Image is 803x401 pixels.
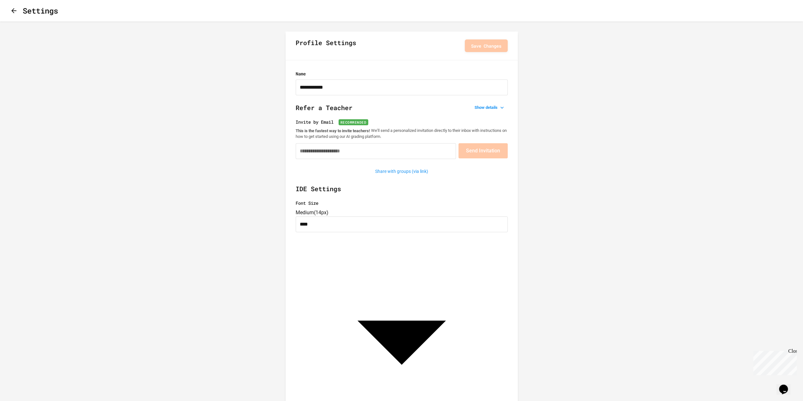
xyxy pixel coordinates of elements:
h1: Settings [23,5,58,16]
button: Share with groups (via link) [372,167,431,176]
p: We'll send a personalized invitation directly to their inbox with instructions on how to get star... [296,128,508,139]
iframe: chat widget [776,376,797,395]
div: Chat with us now!Close [3,3,44,40]
h2: IDE Settings [296,184,508,200]
span: Recommended [339,119,369,125]
h2: Profile Settings [296,38,356,54]
label: Name [296,70,508,77]
strong: This is the fastest way to invite teachers! [296,128,370,133]
div: Medium ( 14px ) [296,209,508,216]
iframe: chat widget [751,348,797,375]
button: Show details [472,103,508,112]
label: Invite by Email [296,119,508,125]
h2: Refer a Teacher [296,103,508,119]
button: Save Changes [465,39,508,52]
button: Send Invitation [458,143,508,158]
label: Font Size [296,200,508,206]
